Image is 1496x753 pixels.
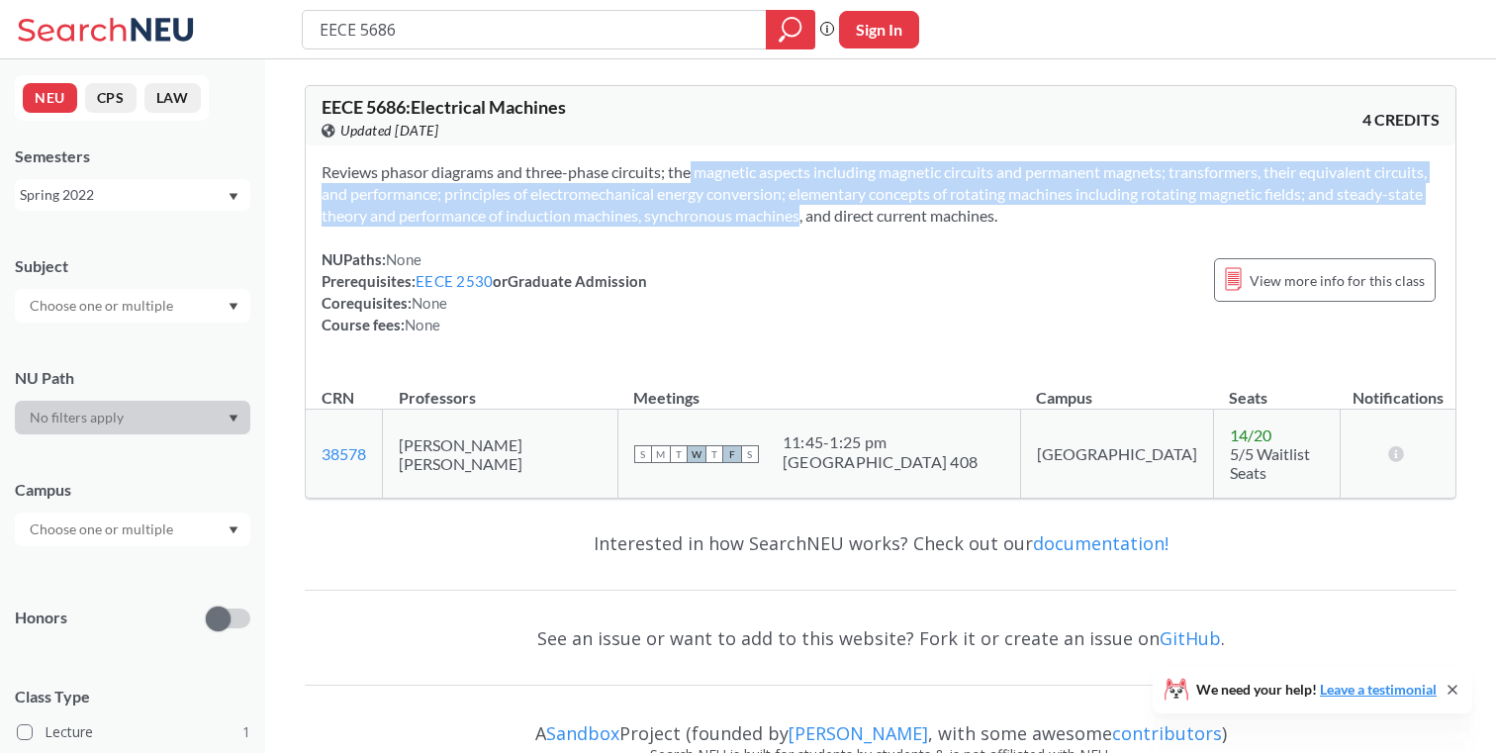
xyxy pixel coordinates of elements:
input: Choose one or multiple [20,518,186,541]
span: Class Type [15,686,250,707]
th: Notifications [1341,367,1455,410]
span: S [741,445,759,463]
span: 1 [242,721,250,743]
div: Dropdown arrow [15,289,250,323]
div: NU Path [15,367,250,389]
span: We need your help! [1196,683,1437,697]
th: Meetings [617,367,1020,410]
div: Dropdown arrow [15,513,250,546]
a: Leave a testimonial [1320,681,1437,698]
div: Spring 2022 [20,184,227,206]
span: EECE 5686 : Electrical Machines [322,96,566,118]
span: 4 CREDITS [1362,109,1440,131]
th: Professors [383,367,618,410]
p: Honors [15,607,67,629]
span: 14 / 20 [1230,425,1271,444]
div: A Project (founded by , with some awesome ) [305,705,1456,744]
div: [GEOGRAPHIC_DATA] 408 [783,452,978,472]
input: Class, professor, course number, "phrase" [318,13,752,47]
span: T [705,445,723,463]
button: Sign In [839,11,919,48]
span: Reviews phasor diagrams and three-phase circuits; the magnetic aspects including magnetic circuit... [322,162,1427,225]
div: Interested in how SearchNEU works? Check out our [305,515,1456,572]
a: GitHub [1160,626,1221,650]
a: contributors [1112,721,1222,745]
div: See an issue or want to add to this website? Fork it or create an issue on . [305,610,1456,667]
label: Lecture [17,719,250,745]
td: [PERSON_NAME] [PERSON_NAME] [383,410,618,499]
svg: Dropdown arrow [229,526,238,534]
th: Campus [1020,367,1213,410]
span: M [652,445,670,463]
td: [GEOGRAPHIC_DATA] [1020,410,1213,499]
div: Dropdown arrow [15,401,250,434]
span: W [688,445,705,463]
span: Updated [DATE] [340,120,438,141]
span: None [412,294,447,312]
div: magnifying glass [766,10,815,49]
button: LAW [144,83,201,113]
div: 11:45 - 1:25 pm [783,432,978,452]
div: Campus [15,479,250,501]
a: 38578 [322,444,366,463]
th: Seats [1213,367,1341,410]
span: 5/5 Waitlist Seats [1230,444,1310,482]
a: documentation! [1033,531,1169,555]
div: CRN [322,387,354,409]
a: [PERSON_NAME] [789,721,928,745]
svg: Dropdown arrow [229,415,238,423]
span: None [386,250,421,268]
span: F [723,445,741,463]
div: Semesters [15,145,250,167]
svg: Dropdown arrow [229,193,238,201]
div: NUPaths: Prerequisites: or Graduate Admission Corequisites: Course fees: [322,248,647,335]
a: EECE 2530 [416,272,493,290]
button: NEU [23,83,77,113]
span: S [634,445,652,463]
div: Spring 2022Dropdown arrow [15,179,250,211]
a: Sandbox [546,721,619,745]
span: None [405,316,440,333]
svg: magnifying glass [779,16,802,44]
span: View more info for this class [1250,268,1425,293]
button: CPS [85,83,137,113]
span: T [670,445,688,463]
div: Subject [15,255,250,277]
svg: Dropdown arrow [229,303,238,311]
input: Choose one or multiple [20,294,186,318]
